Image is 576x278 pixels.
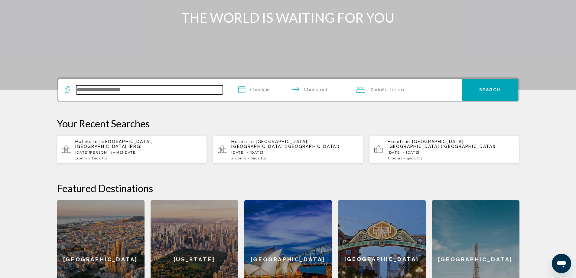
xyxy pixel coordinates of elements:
[58,79,518,101] div: Search widget
[390,156,403,160] span: rooms
[231,139,340,149] span: [GEOGRAPHIC_DATA], [GEOGRAPHIC_DATA] ([GEOGRAPHIC_DATA])
[57,136,207,164] button: Hotels in [GEOGRAPHIC_DATA], [GEOGRAPHIC_DATA] (PRG)[DATE][PERSON_NAME][DATE]1Room2Adults
[388,139,496,149] span: [GEOGRAPHIC_DATA], [GEOGRAPHIC_DATA] ([GEOGRAPHIC_DATA])
[552,254,571,273] iframe: Button to launch messaging window
[213,136,363,164] button: Hotels in [GEOGRAPHIC_DATA], [GEOGRAPHIC_DATA] ([GEOGRAPHIC_DATA])[DATE] - [DATE]3rooms6Adults
[232,79,350,101] button: Check in and out dates
[75,139,153,149] span: [GEOGRAPHIC_DATA], [GEOGRAPHIC_DATA] (PRG)
[231,156,246,160] span: 3
[369,136,519,164] button: Hotels in [GEOGRAPHIC_DATA], [GEOGRAPHIC_DATA] ([GEOGRAPHIC_DATA])[DATE] - [DATE]2rooms4Adults
[234,156,246,160] span: rooms
[371,86,387,94] span: 2
[350,79,462,101] button: Travelers: 2 adults, 0 children
[479,88,500,93] span: Search
[75,156,87,160] span: 1
[250,156,266,160] span: 6
[75,139,98,144] span: Hotels in
[175,10,402,25] h1: THE WORLD IS WAITING FOR YOU
[57,182,519,194] h2: Featured Destinations
[92,156,108,160] span: 2
[77,156,87,160] span: Room
[392,87,404,93] span: Room
[407,156,423,160] span: 4
[231,150,358,155] p: [DATE] - [DATE]
[409,156,423,160] span: Adults
[388,150,515,155] p: [DATE] - [DATE]
[388,156,403,160] span: 2
[462,79,518,101] button: Search
[231,139,254,144] span: Hotels in
[75,150,202,155] p: [DATE][PERSON_NAME][DATE]
[388,139,410,144] span: Hotels in
[253,156,266,160] span: Adults
[373,87,387,93] span: Adults
[57,117,519,129] p: Your Recent Searches
[387,86,404,94] span: , 1
[94,156,108,160] span: Adults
